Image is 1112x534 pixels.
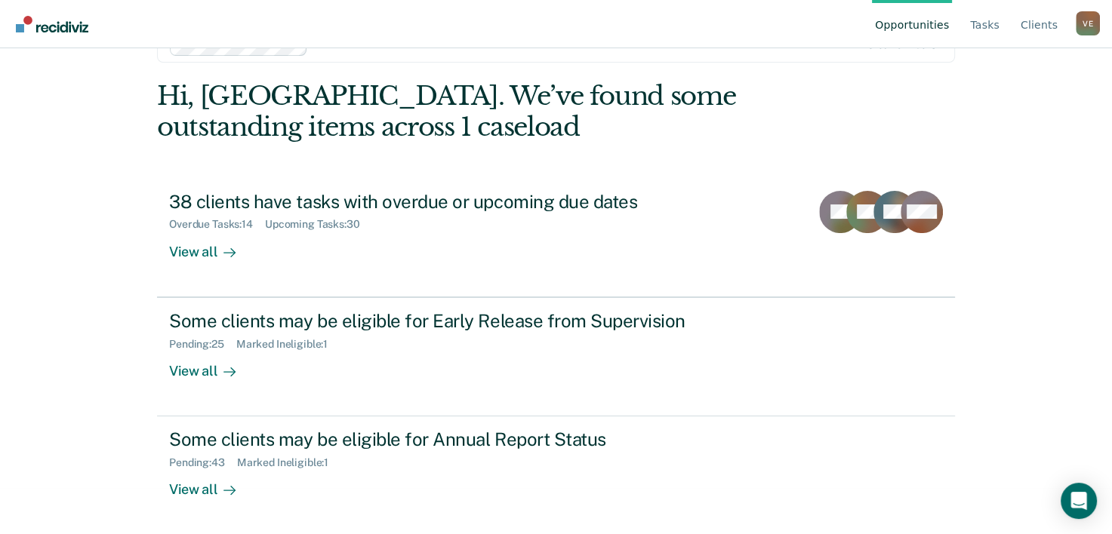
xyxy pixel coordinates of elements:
div: Some clients may be eligible for Annual Report Status [169,428,699,450]
div: Some clients may be eligible for Early Release from Supervision [169,310,699,332]
a: Some clients may be eligible for Early Release from SupervisionPending:25Marked Ineligible:1View all [157,297,955,416]
div: 38 clients have tasks with overdue or upcoming due dates [169,191,699,213]
img: Recidiviz [16,16,88,32]
div: Marked Ineligible : 1 [237,456,340,469]
div: Pending : 25 [169,338,236,351]
div: View all [169,231,254,260]
div: V E [1076,11,1100,35]
div: View all [169,469,254,499]
div: Hi, [GEOGRAPHIC_DATA]. We’ve found some outstanding items across 1 caseload [157,81,795,143]
div: Upcoming Tasks : 30 [265,218,372,231]
div: Open Intercom Messenger [1061,483,1097,519]
div: View all [169,350,254,379]
div: Marked Ineligible : 1 [236,338,340,351]
button: Profile dropdown button [1076,11,1100,35]
a: 38 clients have tasks with overdue or upcoming due datesOverdue Tasks:14Upcoming Tasks:30View all [157,179,955,297]
div: Overdue Tasks : 14 [169,218,265,231]
div: Pending : 43 [169,456,237,469]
